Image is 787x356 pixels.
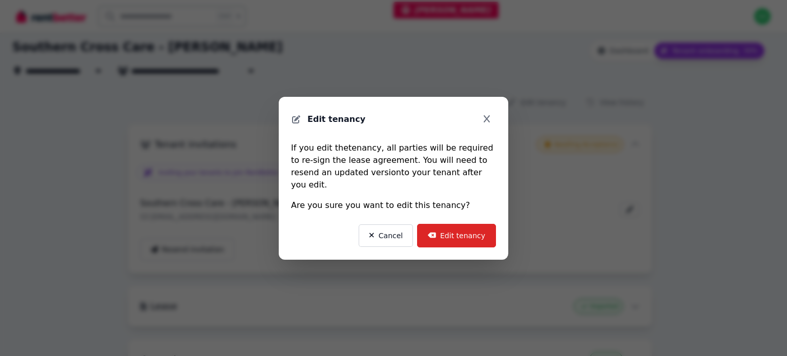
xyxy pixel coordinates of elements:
span: resend an updated version [291,167,401,177]
h2: Edit tenancy [307,113,365,125]
p: If you edit the tenancy , all parties will be required to re-sign the lease agreement. You will n... [291,142,496,191]
p: Are you sure you want to edit this tenancy ? [291,199,496,212]
button: Close modal [478,109,496,130]
button: Cancel [359,224,413,247]
button: Edit tenancy [417,224,496,247]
